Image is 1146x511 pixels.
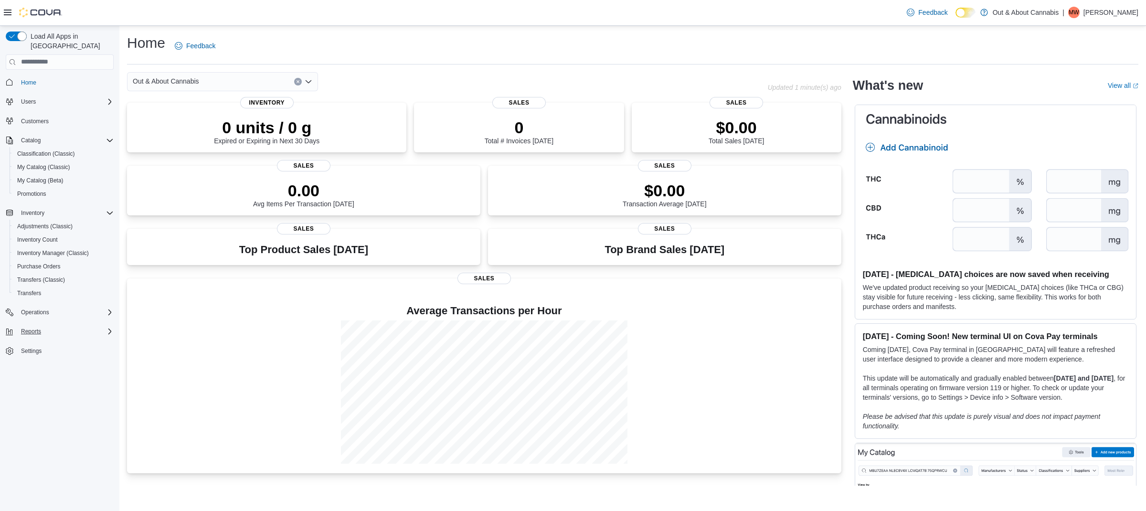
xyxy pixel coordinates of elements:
[623,181,707,208] div: Transaction Average [DATE]
[239,244,368,255] h3: Top Product Sales [DATE]
[17,135,114,146] span: Catalog
[17,77,40,88] a: Home
[1068,7,1080,18] div: Mark Wolk
[10,174,117,187] button: My Catalog (Beta)
[903,3,951,22] a: Feedback
[853,78,923,93] h2: What's new
[17,177,64,184] span: My Catalog (Beta)
[709,118,764,145] div: Total Sales [DATE]
[13,234,62,245] a: Inventory Count
[918,8,947,17] span: Feedback
[277,160,330,171] span: Sales
[17,249,89,257] span: Inventory Manager (Classic)
[863,269,1128,279] h3: [DATE] - [MEDICAL_DATA] choices are now saved when receiving
[135,305,834,317] h4: Average Transactions per Hour
[457,273,511,284] span: Sales
[17,326,114,337] span: Reports
[13,287,45,299] a: Transfers
[10,187,117,201] button: Promotions
[2,344,117,358] button: Settings
[13,247,114,259] span: Inventory Manager (Classic)
[13,188,50,200] a: Promotions
[17,263,61,270] span: Purchase Orders
[623,181,707,200] p: $0.00
[253,181,354,208] div: Avg Items Per Transaction [DATE]
[17,223,73,230] span: Adjustments (Classic)
[17,207,114,219] span: Inventory
[17,307,114,318] span: Operations
[17,236,58,244] span: Inventory Count
[13,261,114,272] span: Purchase Orders
[13,161,114,173] span: My Catalog (Classic)
[605,244,724,255] h3: Top Brand Sales [DATE]
[2,134,117,147] button: Catalog
[13,221,114,232] span: Adjustments (Classic)
[21,209,44,217] span: Inventory
[17,76,114,88] span: Home
[21,328,41,335] span: Reports
[186,41,215,51] span: Feedback
[2,95,117,108] button: Users
[13,161,74,173] a: My Catalog (Classic)
[253,181,354,200] p: 0.00
[768,84,841,91] p: Updated 1 minute(s) ago
[10,246,117,260] button: Inventory Manager (Classic)
[17,207,48,219] button: Inventory
[17,115,114,127] span: Customers
[19,8,62,17] img: Cova
[13,247,93,259] a: Inventory Manager (Classic)
[863,331,1128,341] h3: [DATE] - Coming Soon! New terminal UI on Cova Pay terminals
[485,118,553,145] div: Total # Invoices [DATE]
[21,79,36,86] span: Home
[17,135,44,146] button: Catalog
[27,32,114,51] span: Load All Apps in [GEOGRAPHIC_DATA]
[993,7,1059,18] p: Out & About Cannabis
[2,206,117,220] button: Inventory
[13,234,114,245] span: Inventory Count
[21,98,36,106] span: Users
[21,137,41,144] span: Catalog
[240,97,294,108] span: Inventory
[638,160,691,171] span: Sales
[13,188,114,200] span: Promotions
[21,309,49,316] span: Operations
[17,276,65,284] span: Transfers (Classic)
[638,223,691,234] span: Sales
[10,147,117,160] button: Classification (Classic)
[863,345,1128,364] p: Coming [DATE], Cova Pay terminal in [GEOGRAPHIC_DATA] will feature a refreshed user interface des...
[6,72,114,383] nav: Complex example
[1069,7,1079,18] span: MW
[492,97,546,108] span: Sales
[17,345,45,357] a: Settings
[10,260,117,273] button: Purchase Orders
[863,283,1128,311] p: We've updated product receiving so your [MEDICAL_DATA] choices (like THCa or CBG) stay visible fo...
[214,118,319,145] div: Expired or Expiring in Next 30 Days
[2,114,117,128] button: Customers
[17,289,41,297] span: Transfers
[277,223,330,234] span: Sales
[17,116,53,127] a: Customers
[709,118,764,137] p: $0.00
[17,150,75,158] span: Classification (Classic)
[13,175,114,186] span: My Catalog (Beta)
[13,274,114,286] span: Transfers (Classic)
[10,160,117,174] button: My Catalog (Classic)
[13,261,64,272] a: Purchase Orders
[17,307,53,318] button: Operations
[10,273,117,287] button: Transfers (Classic)
[10,233,117,246] button: Inventory Count
[10,220,117,233] button: Adjustments (Classic)
[1062,7,1064,18] p: |
[955,8,976,18] input: Dark Mode
[17,163,70,171] span: My Catalog (Classic)
[13,287,114,299] span: Transfers
[1054,374,1114,382] strong: [DATE] and [DATE]
[13,148,114,160] span: Classification (Classic)
[17,96,40,107] button: Users
[710,97,763,108] span: Sales
[2,75,117,89] button: Home
[21,117,49,125] span: Customers
[214,118,319,137] p: 0 units / 0 g
[485,118,553,137] p: 0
